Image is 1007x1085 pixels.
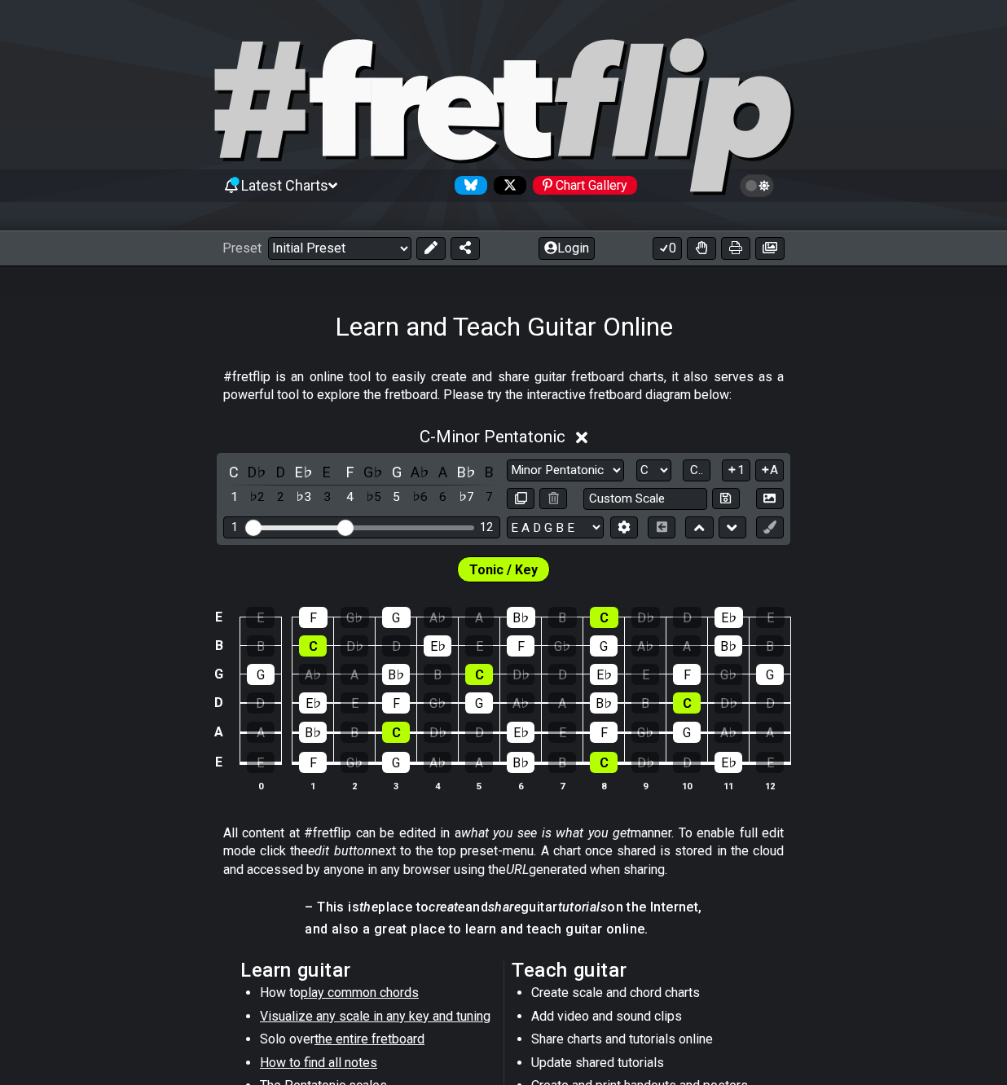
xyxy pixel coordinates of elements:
div: E [756,752,784,773]
em: the [359,899,378,915]
div: C [673,692,701,714]
div: D♭ [424,722,451,743]
div: E [465,635,493,657]
th: 10 [666,777,708,794]
th: 0 [240,777,281,794]
p: All content at #fretflip can be edited in a manner. To enable full edit mode click the next to th... [223,824,784,879]
div: D [465,722,493,743]
button: Print [721,237,750,260]
em: create [429,899,464,915]
em: what you see is what you get [461,825,631,841]
div: D [673,607,701,628]
div: B♭ [507,752,534,773]
div: D♭ [715,692,742,714]
button: Move down [719,516,746,538]
div: D [382,635,410,657]
h4: – This is place to and guitar on the Internet, [305,898,701,916]
div: A♭ [631,635,659,657]
div: B♭ [507,607,535,628]
div: G♭ [548,635,576,657]
div: E [247,752,275,773]
button: 0 [653,237,682,260]
div: B [341,722,368,743]
span: Latest Charts [241,177,328,194]
div: E♭ [715,607,743,628]
div: B [247,635,275,657]
div: C [465,664,493,685]
div: C [382,722,410,743]
button: Toggle Dexterity for all fretkits [687,237,716,260]
div: toggle scale degree [409,486,430,508]
h2: Teach guitar [512,961,767,979]
div: G [382,752,410,773]
button: Login [539,237,595,260]
div: F [382,692,410,714]
div: B♭ [382,664,410,685]
div: toggle pitch class [223,461,244,483]
th: 5 [459,777,500,794]
td: D [209,688,229,718]
div: D♭ [631,607,660,628]
span: How to find all notes [260,1055,377,1070]
button: Move up [685,516,713,538]
em: share [488,899,521,915]
div: D [756,692,784,714]
div: E [631,664,659,685]
td: E [209,604,229,632]
div: A [465,752,493,773]
button: Copy [507,488,534,510]
span: First enable full edit mode to edit [469,558,538,582]
li: Solo over [260,1030,492,1053]
div: E♭ [424,635,451,657]
div: E♭ [507,722,534,743]
div: A [756,722,784,743]
div: 12 [480,521,493,534]
em: URL [506,862,529,877]
td: B [209,631,229,660]
div: A♭ [299,664,327,685]
button: Edit Tuning [610,516,638,538]
div: toggle scale degree [270,486,291,508]
p: #fretflip is an online tool to easily create and share guitar fretboard charts, it also serves as... [223,368,784,405]
div: G [590,635,618,657]
button: Toggle horizontal chord view [648,516,675,538]
div: C [590,752,618,773]
div: toggle scale degree [316,486,337,508]
div: G♭ [424,692,451,714]
div: D [548,664,576,685]
div: A♭ [424,607,452,628]
div: D♭ [341,635,368,657]
div: Visible fret range [223,516,500,538]
select: Tuning [507,516,604,538]
div: D [673,752,701,773]
div: G [382,607,411,628]
div: toggle scale degree [340,486,361,508]
div: toggle pitch class [316,461,337,483]
a: Follow #fretflip at X [487,176,526,195]
div: F [299,607,328,628]
li: Create scale and chord charts [531,984,763,1007]
a: #fretflip at Pinterest [526,176,637,195]
button: C.. [683,459,710,481]
em: edit button [308,843,371,859]
select: Preset [268,237,411,260]
div: toggle scale degree [386,486,407,508]
th: 3 [376,777,417,794]
div: toggle pitch class [247,461,268,483]
th: 8 [583,777,625,794]
div: toggle scale degree [223,486,244,508]
div: C [299,635,327,657]
div: B [424,664,451,685]
div: B [548,607,577,628]
div: D [247,692,275,714]
div: G [465,692,493,714]
div: A [465,607,494,628]
div: toggle pitch class [293,461,314,483]
div: B♭ [715,635,742,657]
div: B♭ [590,692,618,714]
div: toggle scale degree [433,486,454,508]
span: Toggle light / dark theme [748,178,767,193]
button: Create image [755,237,785,260]
div: D♭ [631,752,659,773]
th: 11 [708,777,750,794]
